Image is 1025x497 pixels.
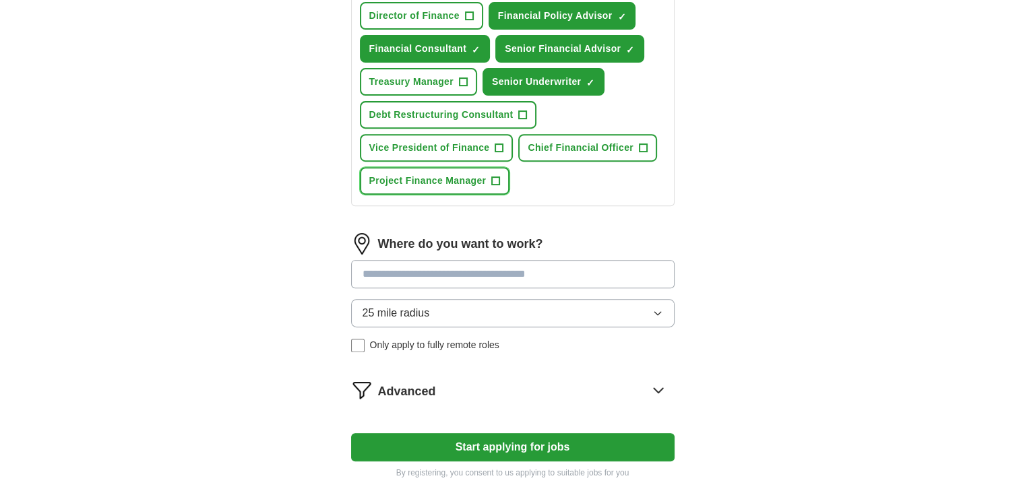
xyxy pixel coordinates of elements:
span: Director of Finance [369,9,460,23]
button: 25 mile radius [351,299,675,327]
span: ✓ [626,44,634,55]
span: Senior Underwriter [492,75,581,89]
span: 25 mile radius [363,305,430,321]
span: Chief Financial Officer [528,141,633,155]
span: Debt Restructuring Consultant [369,108,514,122]
button: Treasury Manager [360,68,477,96]
button: Director of Finance [360,2,483,30]
span: ✓ [472,44,480,55]
label: Where do you want to work? [378,235,543,253]
button: Senior Financial Advisor✓ [495,35,644,63]
img: location.png [351,233,373,255]
span: Financial Policy Advisor [498,9,613,23]
button: Start applying for jobs [351,433,675,461]
p: By registering, you consent to us applying to suitable jobs for you [351,467,675,479]
button: Vice President of Finance [360,134,514,162]
span: Only apply to fully remote roles [370,338,499,352]
button: Chief Financial Officer [518,134,657,162]
button: Financial Consultant✓ [360,35,491,63]
span: Financial Consultant [369,42,467,56]
span: Treasury Manager [369,75,454,89]
img: filter [351,379,373,401]
button: Financial Policy Advisor✓ [489,2,636,30]
span: Project Finance Manager [369,174,487,188]
span: ✓ [586,77,594,88]
span: Vice President of Finance [369,141,490,155]
span: ✓ [617,11,625,22]
span: Senior Financial Advisor [505,42,621,56]
input: Only apply to fully remote roles [351,339,365,352]
button: Debt Restructuring Consultant [360,101,537,129]
span: Advanced [378,383,436,401]
button: Project Finance Manager [360,167,510,195]
button: Senior Underwriter✓ [483,68,604,96]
